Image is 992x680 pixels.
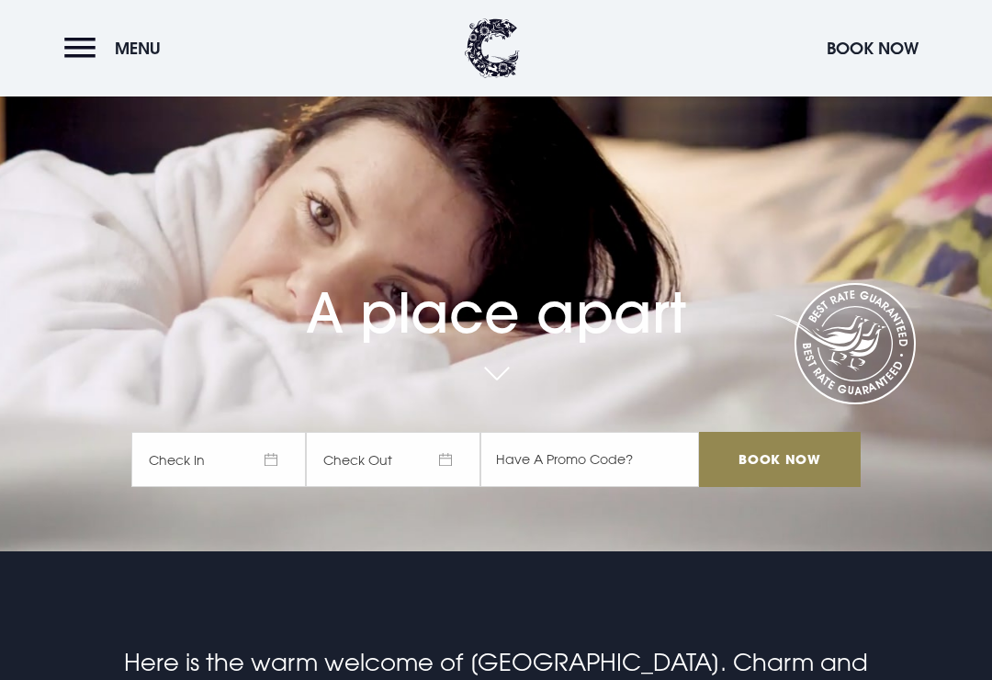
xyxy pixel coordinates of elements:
h1: A place apart [131,239,861,346]
input: Have A Promo Code? [480,432,699,487]
img: Clandeboye Lodge [465,18,520,78]
button: Menu [64,28,170,68]
button: Book Now [817,28,928,68]
span: Check Out [306,432,480,487]
span: Check In [131,432,306,487]
span: Menu [115,38,161,59]
input: Book Now [699,432,861,487]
